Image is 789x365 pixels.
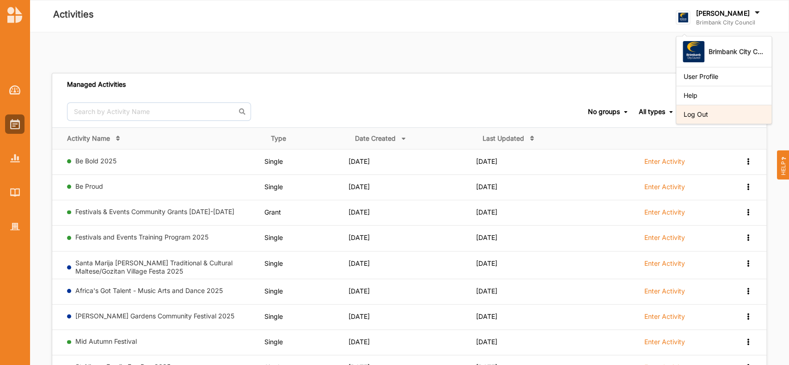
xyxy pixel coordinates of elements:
img: Library [10,188,20,196]
span: [DATE] [476,287,497,295]
a: Dashboard [5,80,24,100]
span: [DATE] [349,312,370,320]
span: [DATE] [349,287,370,295]
span: [DATE] [349,338,370,346]
label: [PERSON_NAME] [696,9,749,18]
div: All types [639,108,665,116]
a: Festivals and Events Training Program 2025 [75,233,208,241]
label: Enter Activity [644,157,685,166]
span: [DATE] [476,233,497,241]
a: Enter Activity [644,259,685,273]
span: Single [264,233,283,241]
label: Enter Activity [644,287,685,295]
div: Managed Activities [67,80,126,89]
a: Library [5,183,24,202]
span: Single [264,183,283,191]
a: Enter Activity [644,337,685,351]
label: Brimbank City Council [696,19,762,26]
div: Last Updated [483,134,524,143]
label: Enter Activity [644,259,685,268]
img: logo [7,6,22,23]
span: [DATE] [476,183,497,191]
img: Dashboard [9,85,21,95]
span: [DATE] [476,157,497,165]
div: Log Out [684,110,764,119]
div: Help [684,91,764,100]
input: Search by Activity Name [67,102,251,121]
a: Activities [5,114,24,134]
label: Activities [53,7,94,22]
span: Grant [264,208,281,216]
img: Organisation [10,223,20,231]
span: Single [264,287,283,295]
a: Enter Activity [644,287,685,300]
a: Santa Marija [PERSON_NAME] Traditional & Cultural Maltese/Gozitan Village Festa 2025 [75,259,232,275]
span: [DATE] [349,157,370,165]
span: [DATE] [476,208,497,216]
span: [DATE] [349,259,370,267]
th: Type [264,127,349,149]
a: Mid Autumn Festival [75,337,137,345]
a: Enter Activity [644,157,685,171]
label: Enter Activity [644,208,685,216]
span: [DATE] [349,183,370,191]
div: Date Created [355,134,396,143]
span: Single [264,157,283,165]
a: Be Proud [75,182,103,190]
span: [DATE] [476,259,497,267]
label: Enter Activity [644,183,685,191]
span: [DATE] [349,233,370,241]
span: [DATE] [476,338,497,346]
a: Organisation [5,217,24,236]
span: Single [264,338,283,346]
a: Enter Activity [644,312,685,326]
a: Reports [5,149,24,168]
a: Be Bold 2025 [75,157,116,165]
a: Enter Activity [644,182,685,196]
span: Single [264,259,283,267]
a: Festivals & Events Community Grants [DATE]-[DATE] [75,208,234,215]
a: Africa's Got Talent - Music Arts and Dance 2025 [75,287,223,294]
img: Activities [10,119,20,129]
div: User Profile [684,72,764,81]
label: Enter Activity [644,338,685,346]
div: No groups [588,108,620,116]
span: [DATE] [476,312,497,320]
label: Enter Activity [644,233,685,242]
div: Activity Name [67,134,110,143]
label: Enter Activity [644,312,685,321]
a: [PERSON_NAME] Gardens Community Festival 2025 [75,312,234,320]
span: Single [264,312,283,320]
img: Reports [10,154,20,162]
span: [DATE] [349,208,370,216]
img: logo [676,11,690,25]
a: Enter Activity [644,208,685,221]
a: Enter Activity [644,233,685,247]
